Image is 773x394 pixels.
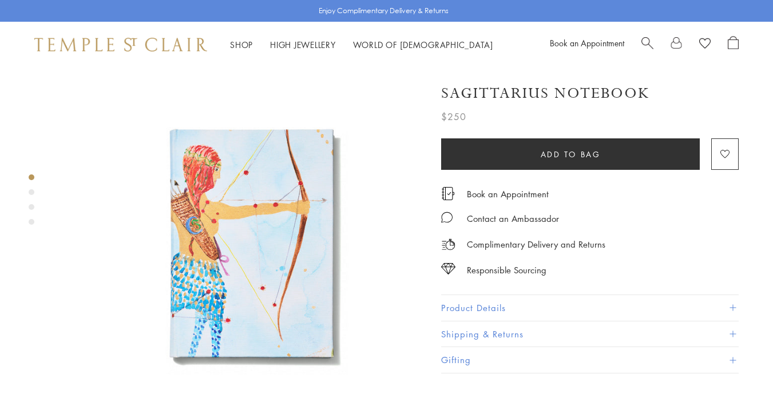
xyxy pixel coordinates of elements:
div: Product gallery navigation [29,172,34,234]
img: icon_delivery.svg [441,237,455,252]
span: $250 [441,109,466,124]
img: icon_sourcing.svg [441,263,455,274]
div: Contact an Ambassador [467,212,559,226]
a: Open Shopping Bag [728,36,739,53]
a: Search [641,36,653,53]
a: ShopShop [230,39,253,50]
a: Book an Appointment [550,37,624,49]
img: icon_appointment.svg [441,187,455,200]
p: Enjoy Complimentary Delivery & Returns [319,5,449,17]
nav: Main navigation [230,38,493,52]
div: Responsible Sourcing [467,263,546,277]
button: Gifting [441,347,739,373]
img: Temple St. Clair [34,38,207,51]
img: MessageIcon-01_2.svg [441,212,453,223]
button: Shipping & Returns [441,321,739,347]
a: Book an Appointment [467,188,549,200]
h1: Sagittarius Notebook [441,83,649,104]
a: View Wishlist [699,36,711,53]
a: World of [DEMOGRAPHIC_DATA]World of [DEMOGRAPHIC_DATA] [353,39,493,50]
button: Product Details [441,295,739,321]
p: Complimentary Delivery and Returns [467,237,605,252]
span: Add to bag [541,148,601,161]
button: Add to bag [441,138,700,170]
a: High JewelleryHigh Jewellery [270,39,336,50]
